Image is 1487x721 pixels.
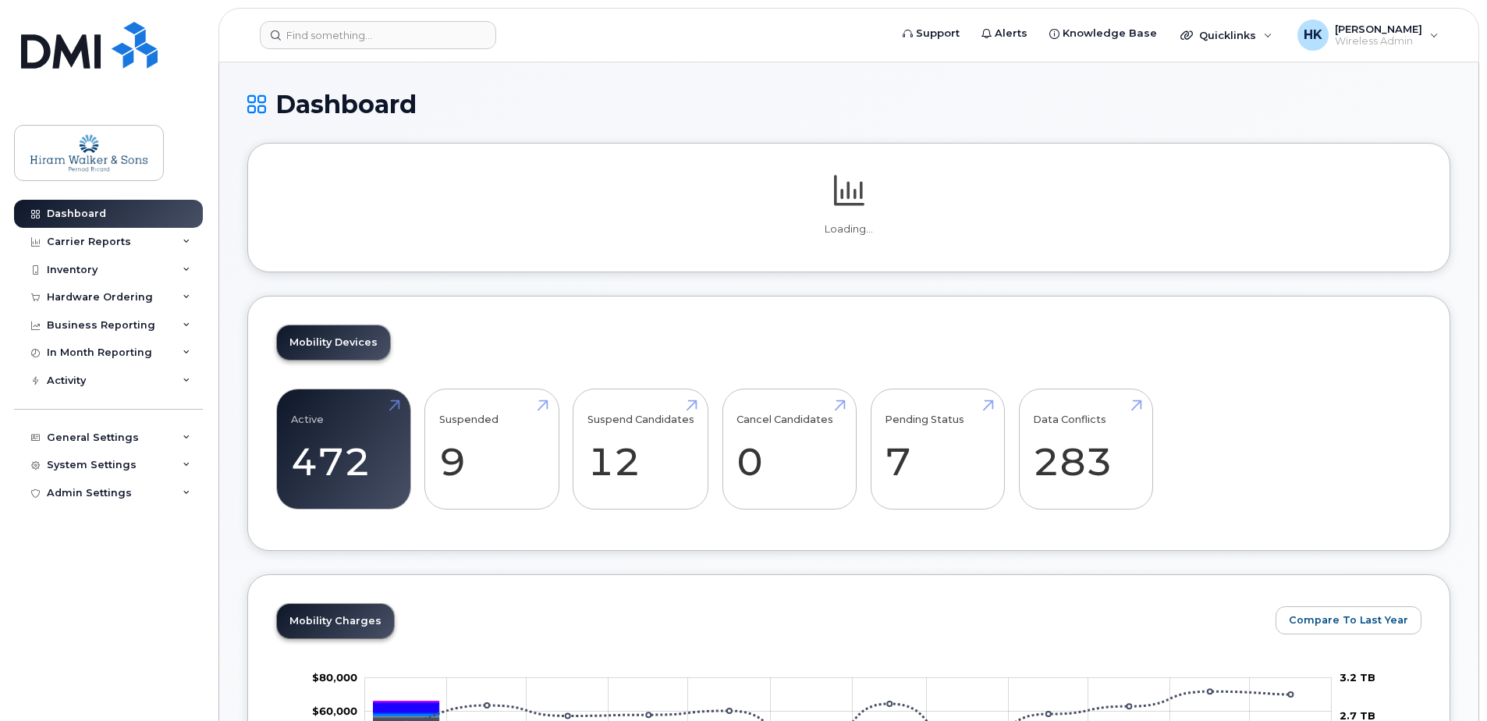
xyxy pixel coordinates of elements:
[277,604,394,638] a: Mobility Charges
[1033,398,1138,501] a: Data Conflicts 283
[312,705,357,717] g: $0
[439,398,545,501] a: Suspended 9
[247,91,1450,118] h1: Dashboard
[885,398,990,501] a: Pending Status 7
[291,398,396,501] a: Active 472
[587,398,694,501] a: Suspend Candidates 12
[276,222,1421,236] p: Loading...
[1340,671,1375,684] tspan: 3.2 TB
[312,671,357,684] g: $0
[277,325,390,360] a: Mobility Devices
[312,705,357,717] tspan: $60,000
[312,671,357,684] tspan: $80,000
[1289,613,1408,627] span: Compare To Last Year
[736,398,842,501] a: Cancel Candidates 0
[1276,606,1421,634] button: Compare To Last Year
